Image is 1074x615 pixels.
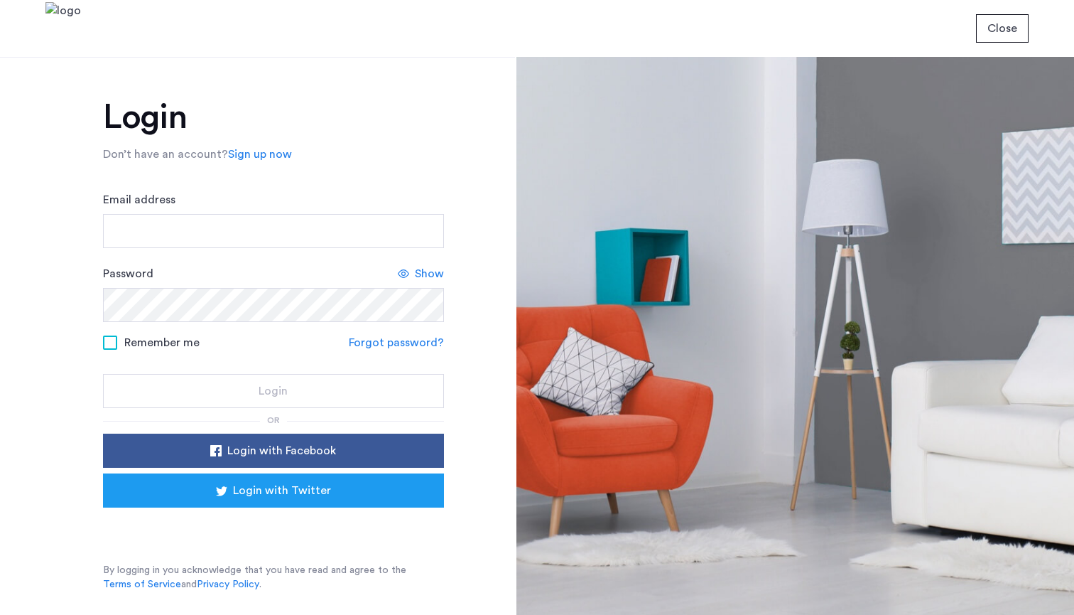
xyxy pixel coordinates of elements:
span: Login [259,383,288,400]
a: Privacy Policy [197,577,259,592]
a: Forgot password? [349,334,444,351]
a: Terms of Service [103,577,181,592]
span: Remember me [124,334,200,351]
span: Login with Twitter [233,482,331,499]
span: Don’t have an account? [103,149,228,160]
button: button [103,434,444,468]
span: Show [415,265,444,282]
button: button [976,14,1029,43]
button: button [103,374,444,408]
span: or [267,416,280,424]
span: Login with Facebook [227,442,336,459]
a: Sign up now [228,146,292,163]
button: button [103,474,444,508]
img: logo [45,2,81,55]
label: Password [103,265,153,282]
h1: Login [103,100,444,134]
label: Email address [103,191,175,208]
p: By logging in you acknowledge that you have read and agree to the and . [103,563,444,592]
span: Close [987,20,1017,37]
